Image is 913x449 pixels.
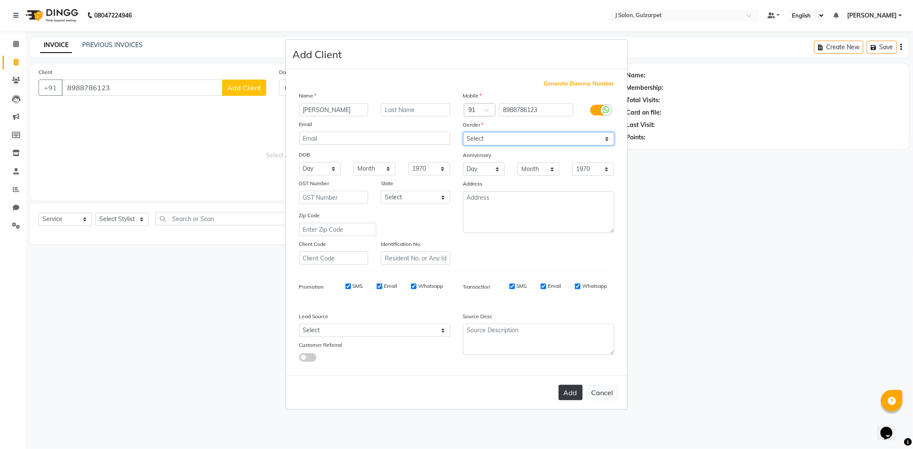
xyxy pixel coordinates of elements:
[299,251,369,265] input: Client Code
[299,180,330,187] label: GST Number
[299,212,320,219] label: Zip Code
[381,240,421,248] label: Identification No.
[293,47,342,62] h4: Add Client
[517,282,527,290] label: SMS
[463,283,491,291] label: Transaction
[299,121,312,128] label: Email
[353,282,363,290] label: SMS
[463,313,493,320] label: Source Desc
[299,341,342,349] label: Customer Referral
[418,282,443,290] label: Whatsapp
[381,180,393,187] label: State
[463,180,483,188] label: Address
[586,384,619,401] button: Cancel
[299,240,327,248] label: Client Code
[463,121,484,129] label: Gender
[299,151,310,159] label: DOB
[299,223,376,236] input: Enter Zip Code
[384,282,397,290] label: Email
[299,283,324,291] label: Promotion
[463,92,482,100] label: Mobile
[299,313,329,320] label: Lead Source
[381,103,450,116] input: Last Name
[499,103,573,116] input: Mobile
[299,92,317,100] label: Name
[299,132,450,145] input: Email
[381,251,450,265] input: Resident No. or Any Id
[548,282,561,290] label: Email
[299,191,369,204] input: GST Number
[559,385,583,400] button: Add
[463,151,491,159] label: Anniversary
[544,80,614,88] span: Generate Dummy Number
[299,103,369,116] input: First Name
[582,282,607,290] label: Whatsapp
[877,415,904,440] iframe: chat widget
